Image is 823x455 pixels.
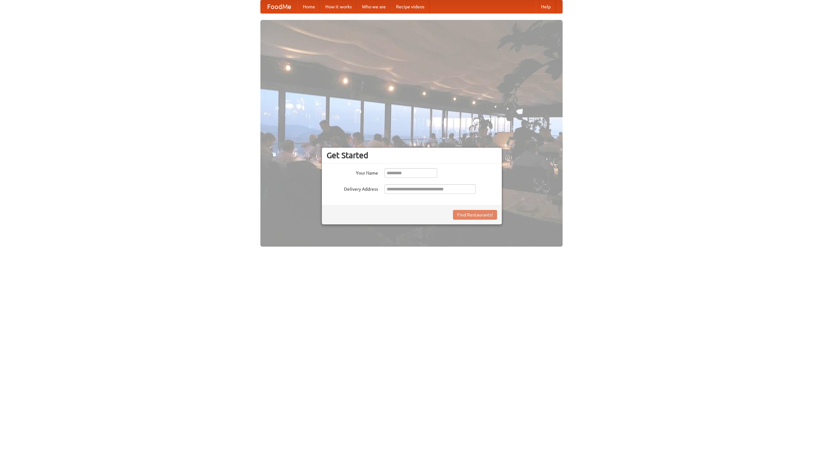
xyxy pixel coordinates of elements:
a: FoodMe [261,0,298,13]
label: Delivery Address [327,184,378,192]
h3: Get Started [327,150,497,160]
a: How it works [320,0,357,13]
label: Your Name [327,168,378,176]
a: Help [536,0,556,13]
button: Find Restaurants! [453,210,497,220]
a: Who we are [357,0,391,13]
a: Home [298,0,320,13]
a: Recipe videos [391,0,430,13]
